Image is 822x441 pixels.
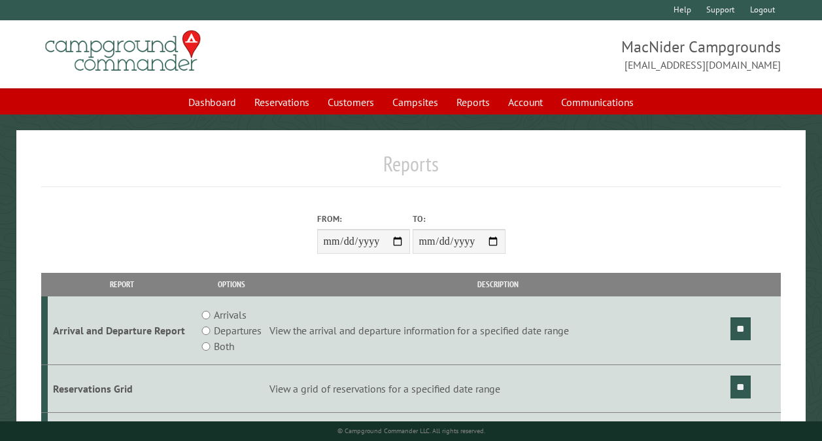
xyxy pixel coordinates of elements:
a: Customers [320,90,382,115]
a: Reservations [247,90,317,115]
a: Campsites [385,90,446,115]
td: View the arrival and departure information for a specified date range [267,296,728,365]
td: View a grid of reservations for a specified date range [267,365,728,413]
label: Both [214,338,234,354]
label: Arrivals [214,307,247,323]
td: Reservations Grid [48,365,196,413]
label: To: [413,213,505,225]
th: Options [196,273,267,296]
a: Communications [553,90,642,115]
span: MacNider Campgrounds [EMAIL_ADDRESS][DOMAIN_NAME] [411,36,781,73]
th: Description [267,273,728,296]
label: From: [317,213,410,225]
small: © Campground Commander LLC. All rights reserved. [337,427,485,435]
a: Account [500,90,551,115]
img: Campground Commander [41,26,205,77]
a: Dashboard [180,90,244,115]
h1: Reports [41,151,781,187]
a: Reports [449,90,498,115]
label: Departures [214,323,262,338]
td: Arrival and Departure Report [48,296,196,365]
th: Report [48,273,196,296]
